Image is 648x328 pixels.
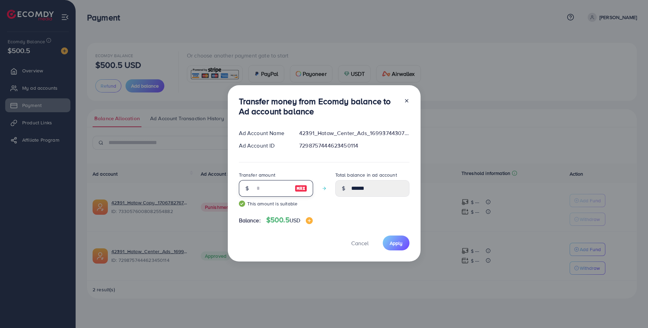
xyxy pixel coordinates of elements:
[294,129,415,137] div: 42391_Hataw_Center_Ads_1699374430760
[239,96,398,116] h3: Transfer money from Ecomdy balance to Ad account balance
[266,216,313,224] h4: $500.5
[290,216,300,224] span: USD
[239,216,261,224] span: Balance:
[343,236,377,250] button: Cancel
[239,201,245,207] img: guide
[306,217,313,224] img: image
[295,184,307,193] img: image
[619,297,643,323] iframe: Chat
[239,171,275,178] label: Transfer amount
[239,200,313,207] small: This amount is suitable
[383,236,409,250] button: Apply
[233,129,294,137] div: Ad Account Name
[233,142,294,150] div: Ad Account ID
[390,240,403,247] span: Apply
[294,142,415,150] div: 7298757444623450114
[351,239,369,247] span: Cancel
[335,171,397,178] label: Total balance in ad account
